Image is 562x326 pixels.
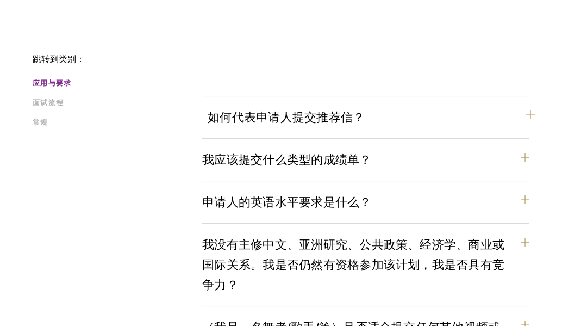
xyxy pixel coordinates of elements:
p: 跳转到类别： [33,54,202,64]
button: 我没有主修中文、亚洲研究、公共政策、经济学、商业或国际关系。我是否仍然有资格参加该计划，我是否具有竞争力？ [202,232,529,297]
button: 申请人的英语水平要求是什么？ [202,190,529,214]
button: 我应该提交什么类型的成绩单？ [202,147,529,172]
button: 如何代表申请人提交推荐信？ [208,105,535,130]
a: 应用与要求 [33,78,196,89]
a: 常规 [33,117,196,128]
a: 面试流程 [33,97,196,109]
